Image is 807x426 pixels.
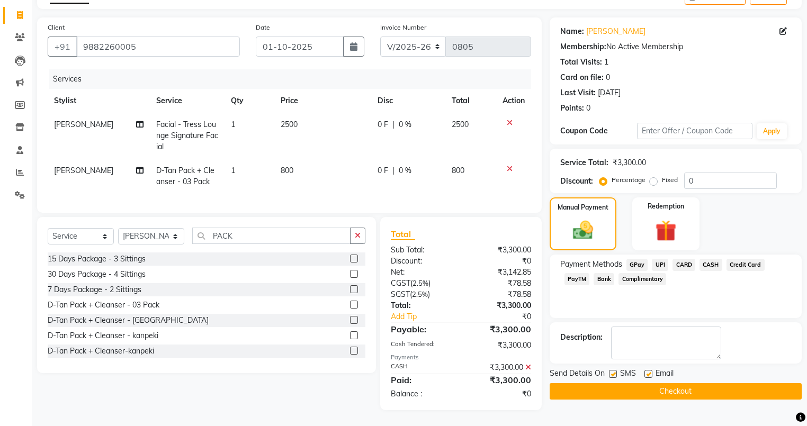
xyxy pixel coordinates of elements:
div: Payments [391,353,531,362]
th: Action [496,89,531,113]
span: CASH [700,259,722,271]
label: Fixed [662,175,678,185]
span: Total [391,229,415,240]
span: 800 [452,166,464,175]
span: Send Details On [550,368,605,381]
th: Price [274,89,372,113]
div: ₹3,300.00 [461,244,539,256]
div: Net: [383,267,461,278]
div: ₹3,300.00 [613,157,646,168]
th: Service [150,89,225,113]
span: 800 [281,166,293,175]
div: ( ) [383,278,461,289]
div: 1 [604,57,608,68]
img: _cash.svg [567,219,599,242]
label: Manual Payment [558,203,608,212]
div: Membership: [560,41,606,52]
input: Search or Scan [192,228,351,244]
button: Checkout [550,383,802,400]
span: Complimentary [618,273,666,285]
div: Last Visit: [560,87,596,98]
a: [PERSON_NAME] [586,26,645,37]
span: [PERSON_NAME] [54,166,113,175]
div: ₹3,300.00 [461,300,539,311]
div: 7 Days Package - 2 Sittings [48,284,141,295]
label: Percentage [612,175,645,185]
span: Email [656,368,674,381]
div: ₹3,300.00 [461,323,539,336]
span: 2.5% [413,279,428,287]
div: D-Tan Pack + Cleanser - [GEOGRAPHIC_DATA] [48,315,209,326]
span: SGST [391,289,410,299]
span: 0 % [399,165,411,176]
img: _gift.svg [649,217,683,244]
label: Redemption [648,202,684,211]
div: [DATE] [598,87,621,98]
span: [PERSON_NAME] [54,120,113,129]
div: Name: [560,26,584,37]
input: Search by Name/Mobile/Email/Code [76,37,240,57]
div: Discount: [383,256,461,267]
span: | [392,165,394,176]
span: Facial - Tress Lounge Signature Facial [156,120,218,151]
div: Balance : [383,388,461,400]
button: Apply [757,123,787,139]
label: Date [256,23,270,32]
div: ₹0 [461,256,539,267]
div: ₹3,300.00 [461,362,539,373]
a: Add Tip [383,311,474,322]
div: 15 Days Package - 3 Sittings [48,253,146,265]
span: 2.5% [412,290,428,298]
div: Description: [560,332,603,343]
div: Payable: [383,323,461,336]
span: CARD [672,259,695,271]
span: 1 [231,166,235,175]
div: 0 [586,103,590,114]
span: GPay [626,259,648,271]
div: ₹0 [461,388,539,400]
div: ₹3,300.00 [461,340,539,351]
span: PayTM [564,273,590,285]
label: Invoice Number [380,23,426,32]
span: UPI [652,259,668,271]
div: Service Total: [560,157,608,168]
div: ₹0 [474,311,539,322]
div: No Active Membership [560,41,791,52]
div: Points: [560,103,584,114]
span: D-Tan Pack + Cleanser - 03 Pack [156,166,214,186]
span: 0 % [399,119,411,130]
span: Bank [594,273,614,285]
span: 2500 [281,120,298,129]
button: +91 [48,37,77,57]
div: Coupon Code [560,125,637,137]
th: Total [445,89,496,113]
input: Enter Offer / Coupon Code [637,123,752,139]
span: | [392,119,394,130]
div: 0 [606,72,610,83]
span: Credit Card [727,259,765,271]
div: Discount: [560,176,593,187]
span: 1 [231,120,235,129]
div: Card on file: [560,72,604,83]
div: D-Tan Pack + Cleanser - kanpeki [48,330,158,341]
div: Total: [383,300,461,311]
div: Services [49,69,539,89]
div: Total Visits: [560,57,602,68]
div: 30 Days Package - 4 Sittings [48,269,146,280]
span: 0 F [378,119,388,130]
div: Paid: [383,374,461,386]
span: 2500 [452,120,469,129]
div: Sub Total: [383,244,461,256]
div: ( ) [383,289,461,300]
span: 0 F [378,165,388,176]
div: ₹3,142.85 [461,267,539,278]
div: ₹78.58 [461,278,539,289]
div: D-Tan Pack + Cleanser-kanpeki [48,346,154,357]
th: Qty [225,89,274,113]
span: Payment Methods [560,259,622,270]
span: SMS [620,368,636,381]
div: ₹78.58 [461,289,539,300]
th: Disc [371,89,445,113]
div: D-Tan Pack + Cleanser - 03 Pack [48,300,159,311]
div: ₹3,300.00 [461,374,539,386]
